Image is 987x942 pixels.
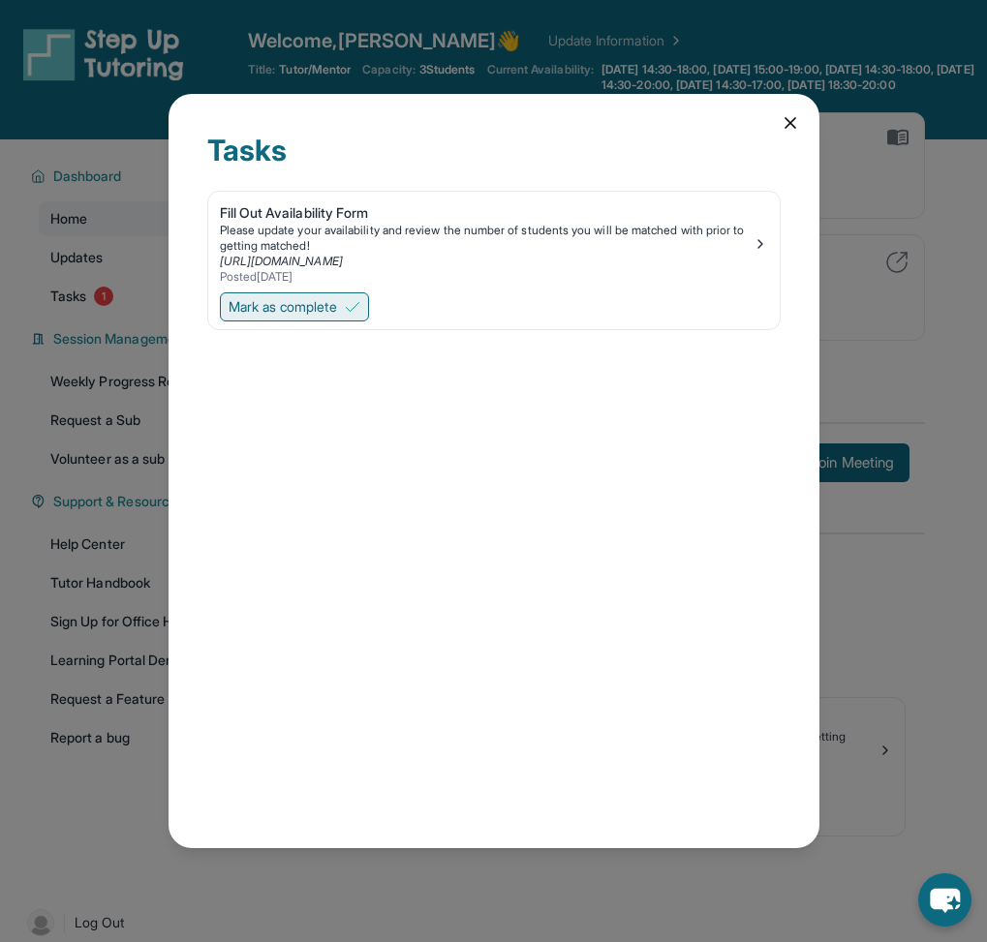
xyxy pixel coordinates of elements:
div: Fill Out Availability Form [220,203,753,223]
button: Mark as complete [220,292,369,321]
span: Mark as complete [229,297,337,317]
a: [URL][DOMAIN_NAME] [220,254,343,268]
div: Posted [DATE] [220,269,753,285]
div: Please update your availability and review the number of students you will be matched with prior ... [220,223,753,254]
div: Tasks [207,133,781,191]
img: Mark as complete [345,299,360,315]
a: Fill Out Availability FormPlease update your availability and review the number of students you w... [208,192,780,289]
button: chat-button [918,873,972,927]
